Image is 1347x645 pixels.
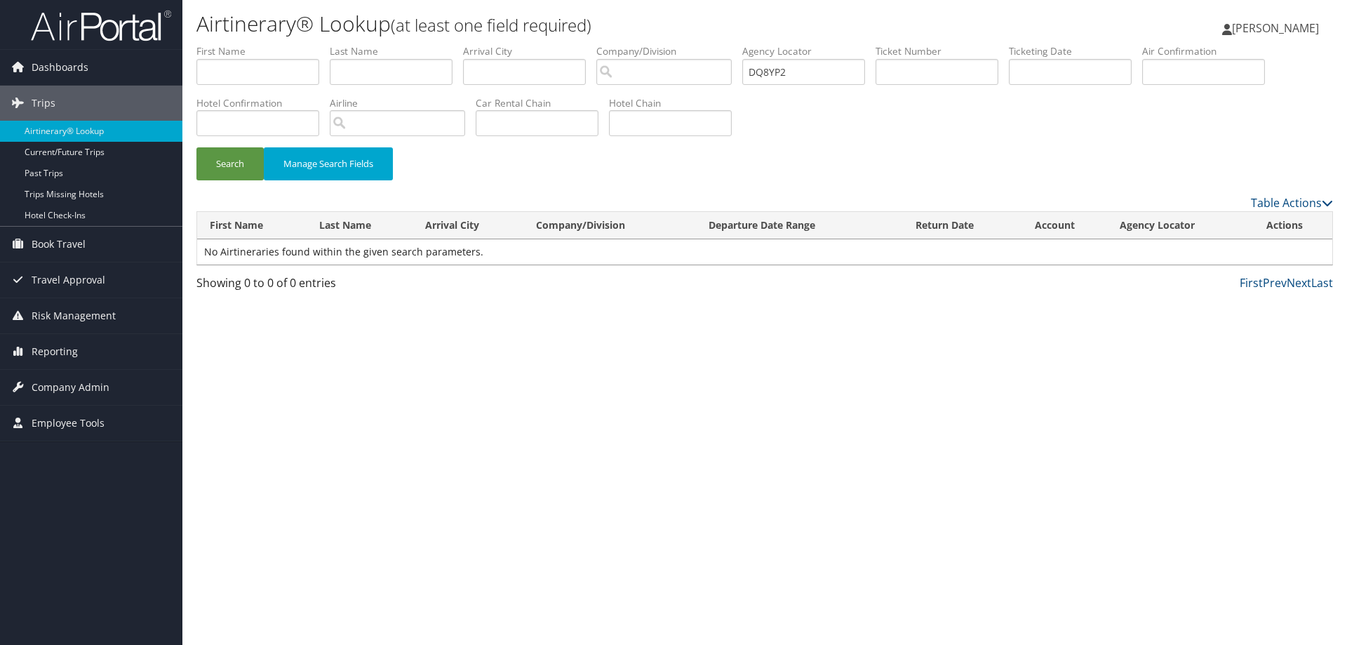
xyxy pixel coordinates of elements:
[696,212,903,239] th: Departure Date Range: activate to sort column ascending
[32,370,109,405] span: Company Admin
[32,298,116,333] span: Risk Management
[330,44,463,58] label: Last Name
[32,86,55,121] span: Trips
[1232,20,1319,36] span: [PERSON_NAME]
[1311,275,1333,291] a: Last
[32,334,78,369] span: Reporting
[903,212,1023,239] th: Return Date: activate to sort column ascending
[330,96,476,110] label: Airline
[523,212,695,239] th: Company/Division
[32,50,88,85] span: Dashboards
[1287,275,1311,291] a: Next
[1222,7,1333,49] a: [PERSON_NAME]
[463,44,596,58] label: Arrival City
[1254,212,1332,239] th: Actions
[476,96,609,110] label: Car Rental Chain
[32,406,105,441] span: Employee Tools
[1009,44,1142,58] label: Ticketing Date
[1263,275,1287,291] a: Prev
[1142,44,1275,58] label: Air Confirmation
[391,13,591,36] small: (at least one field required)
[413,212,523,239] th: Arrival City: activate to sort column ascending
[307,212,413,239] th: Last Name: activate to sort column ascending
[32,227,86,262] span: Book Travel
[196,96,330,110] label: Hotel Confirmation
[196,44,330,58] label: First Name
[1240,275,1263,291] a: First
[31,9,171,42] img: airportal-logo.png
[596,44,742,58] label: Company/Division
[742,44,876,58] label: Agency Locator
[197,212,307,239] th: First Name: activate to sort column ascending
[197,239,1332,265] td: No Airtineraries found within the given search parameters.
[1022,212,1107,239] th: Account: activate to sort column ascending
[196,9,954,39] h1: Airtinerary® Lookup
[32,262,105,298] span: Travel Approval
[1107,212,1254,239] th: Agency Locator: activate to sort column ascending
[876,44,1009,58] label: Ticket Number
[1251,195,1333,211] a: Table Actions
[196,147,264,180] button: Search
[196,274,465,298] div: Showing 0 to 0 of 0 entries
[264,147,393,180] button: Manage Search Fields
[609,96,742,110] label: Hotel Chain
